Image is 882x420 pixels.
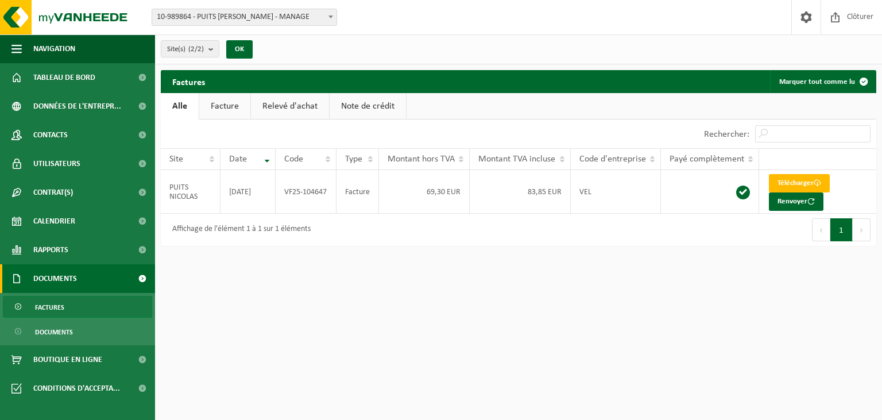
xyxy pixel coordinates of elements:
[33,63,95,92] span: Tableau de bord
[3,321,152,342] a: Documents
[670,155,744,164] span: Payé complètement
[769,192,823,211] button: Renvoyer
[704,130,749,139] label: Rechercher:
[35,321,73,343] span: Documents
[830,218,853,241] button: 1
[3,296,152,318] a: Factures
[33,207,75,236] span: Calendrier
[853,218,871,241] button: Next
[284,155,303,164] span: Code
[161,93,199,120] a: Alle
[470,170,570,214] td: 83,85 EUR
[152,9,336,25] span: 10-989864 - PUITS NICOLAS - MANAGE
[152,9,337,26] span: 10-989864 - PUITS NICOLAS - MANAGE
[199,93,250,120] a: Facture
[167,219,311,240] div: Affichage de l'élément 1 à 1 sur 1 éléments
[229,155,247,164] span: Date
[188,45,204,53] count: (2/2)
[35,296,64,318] span: Factures
[169,155,183,164] span: Site
[769,174,830,192] a: Télécharger
[33,236,68,264] span: Rapports
[33,178,73,207] span: Contrat(s)
[161,70,216,93] h2: Factures
[33,345,102,374] span: Boutique en ligne
[220,170,276,214] td: [DATE]
[330,93,406,120] a: Note de crédit
[345,155,362,164] span: Type
[33,149,80,178] span: Utilisateurs
[33,374,120,403] span: Conditions d'accepta...
[379,170,470,214] td: 69,30 EUR
[161,170,220,214] td: PUITS NICOLAS
[770,70,875,93] button: Marquer tout comme lu
[571,170,661,214] td: VEL
[226,40,253,59] button: OK
[251,93,329,120] a: Relevé d'achat
[579,155,646,164] span: Code d'entreprise
[33,121,68,149] span: Contacts
[336,170,379,214] td: Facture
[276,170,336,214] td: VF25-104647
[33,92,121,121] span: Données de l'entrepr...
[812,218,830,241] button: Previous
[33,34,75,63] span: Navigation
[33,264,77,293] span: Documents
[161,40,219,57] button: Site(s)(2/2)
[478,155,555,164] span: Montant TVA incluse
[388,155,455,164] span: Montant hors TVA
[167,41,204,58] span: Site(s)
